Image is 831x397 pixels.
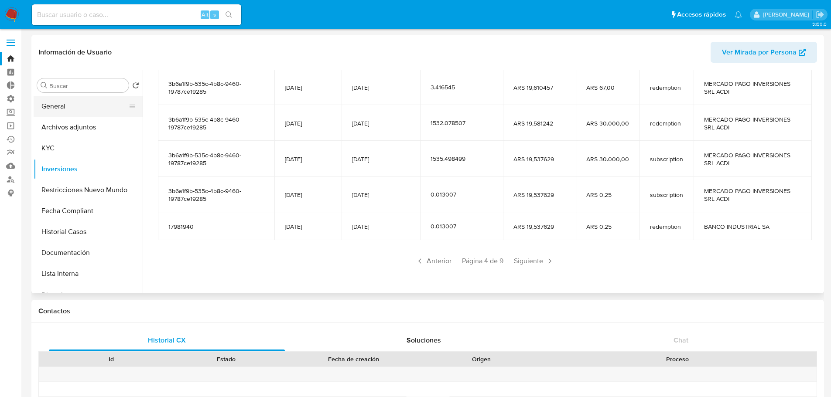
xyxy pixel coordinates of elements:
[148,335,186,345] span: Historial CX
[815,10,824,19] a: Salir
[34,200,143,221] button: Fecha Compliant
[34,242,143,263] button: Documentación
[677,10,726,19] span: Accesos rápidos
[220,9,238,21] button: search-icon
[132,82,139,92] button: Volver al orden por defecto
[60,355,163,363] div: Id
[711,42,817,63] button: Ver Mirada por Persona
[290,355,418,363] div: Fecha de creación
[763,10,812,19] p: andres.vilosio@mercadolibre.com
[407,335,441,345] span: Soluciones
[34,284,143,305] button: Direcciones
[674,335,688,345] span: Chat
[34,159,143,180] button: Inversiones
[34,117,143,138] button: Archivos adjuntos
[722,42,797,63] span: Ver Mirada por Persona
[213,10,216,19] span: s
[34,138,143,159] button: KYC
[34,180,143,200] button: Restricciones Nuevo Mundo
[175,355,277,363] div: Estado
[34,96,136,117] button: General
[34,221,143,242] button: Historial Casos
[38,307,817,316] h1: Contactos
[49,82,125,90] input: Buscar
[38,48,112,57] h1: Información de Usuario
[34,263,143,284] button: Lista Interna
[735,11,742,18] a: Notificaciones
[545,355,810,363] div: Proceso
[430,355,533,363] div: Origen
[41,82,48,89] button: Buscar
[32,9,241,20] input: Buscar usuario o caso...
[202,10,209,19] span: Alt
